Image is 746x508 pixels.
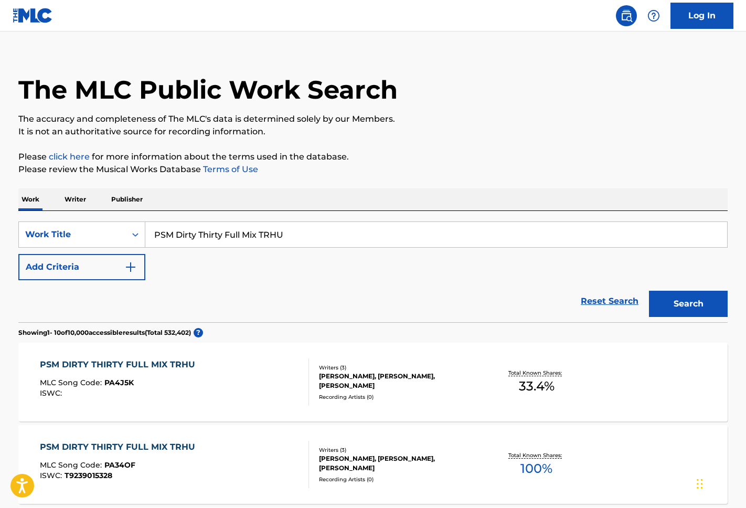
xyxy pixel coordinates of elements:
img: search [620,9,633,22]
div: Recording Artists ( 0 ) [319,393,477,401]
div: PSM DIRTY THIRTY FULL MIX TRHU [40,358,200,371]
div: [PERSON_NAME], [PERSON_NAME], [PERSON_NAME] [319,372,477,390]
div: Writers ( 3 ) [319,364,477,372]
span: PA4J5K [104,378,134,387]
p: Please for more information about the terms used in the database. [18,151,728,163]
img: MLC Logo [13,8,53,23]
div: Drag [697,468,703,500]
a: Terms of Use [201,164,258,174]
p: Work [18,188,42,210]
p: Writer [61,188,89,210]
p: Publisher [108,188,146,210]
span: MLC Song Code : [40,460,104,470]
img: 9d2ae6d4665cec9f34b9.svg [124,261,137,273]
span: ISWC : [40,471,65,480]
p: Total Known Shares: [508,451,564,459]
p: Please review the Musical Works Database [18,163,728,176]
a: Public Search [616,5,637,26]
span: 33.4 % [519,377,555,396]
div: [PERSON_NAME], [PERSON_NAME], [PERSON_NAME] [319,454,477,473]
span: PA34OF [104,460,135,470]
a: Reset Search [576,290,644,313]
div: Writers ( 3 ) [319,446,477,454]
span: ? [194,328,203,337]
button: Add Criteria [18,254,145,280]
a: PSM DIRTY THIRTY FULL MIX TRHUMLC Song Code:PA34OFISWC:T9239015328Writers (3)[PERSON_NAME], [PERS... [18,425,728,504]
img: help [647,9,660,22]
span: T9239015328 [65,471,112,480]
a: Log In [670,3,733,29]
p: The accuracy and completeness of The MLC's data is determined solely by our Members. [18,113,728,125]
h1: The MLC Public Work Search [18,74,398,105]
span: 100 % [520,459,552,478]
p: It is not an authoritative source for recording information. [18,125,728,138]
div: Work Title [25,228,120,241]
span: MLC Song Code : [40,378,104,387]
form: Search Form [18,221,728,322]
div: PSM DIRTY THIRTY FULL MIX TRHU [40,441,200,453]
p: Showing 1 - 10 of 10,000 accessible results (Total 532,402 ) [18,328,191,337]
button: Search [649,291,728,317]
p: Total Known Shares: [508,369,564,377]
div: Recording Artists ( 0 ) [319,475,477,483]
a: PSM DIRTY THIRTY FULL MIX TRHUMLC Song Code:PA4J5KISWC:Writers (3)[PERSON_NAME], [PERSON_NAME], [... [18,343,728,421]
span: ISWC : [40,388,65,398]
div: Help [643,5,664,26]
iframe: Chat Widget [694,458,746,508]
a: click here [49,152,90,162]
